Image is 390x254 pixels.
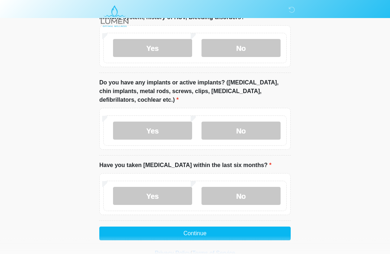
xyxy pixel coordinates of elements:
label: No [201,187,281,205]
label: Do you have any implants or active implants? ([MEDICAL_DATA], chin implants, metal rods, screws, ... [99,79,291,105]
label: Yes [113,39,192,57]
label: Have you taken [MEDICAL_DATA] within the last six months? [99,161,272,170]
label: Yes [113,187,192,205]
label: No [201,122,281,140]
img: LUMEN Optimal Wellness Logo [92,5,137,27]
label: No [201,39,281,57]
button: Continue [99,227,291,241]
label: Yes [113,122,192,140]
